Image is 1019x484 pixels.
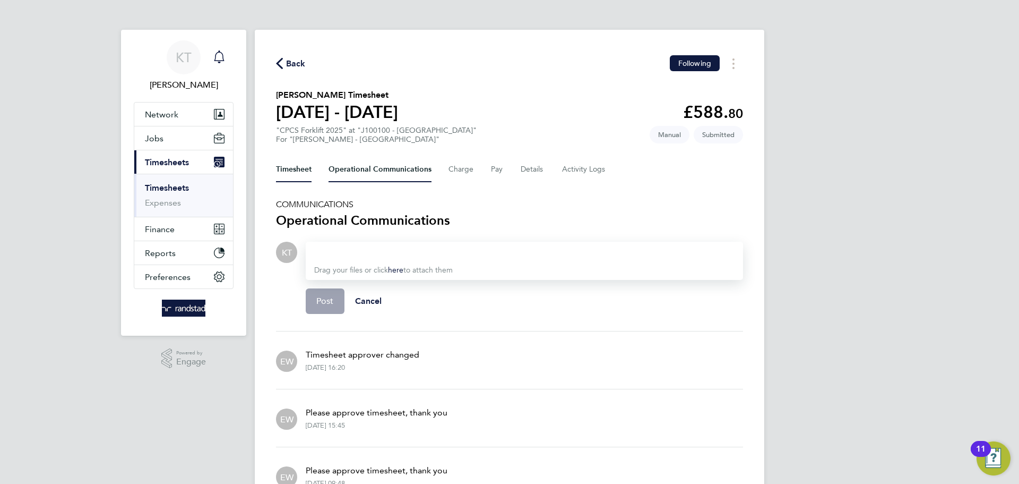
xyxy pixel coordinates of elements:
button: Jobs [134,126,233,150]
span: Preferences [145,272,191,282]
h1: [DATE] - [DATE] [276,101,398,123]
div: For "[PERSON_NAME] - [GEOGRAPHIC_DATA]" [276,135,477,144]
a: here [388,266,403,275]
h2: [PERSON_NAME] Timesheet [276,89,398,101]
span: 80 [728,106,743,121]
span: EW [280,413,293,425]
button: Following [670,55,720,71]
a: Powered byEngage [161,349,206,369]
button: Network [134,103,233,126]
span: EW [280,355,293,367]
button: Operational Communications [329,157,431,182]
a: Go to home page [134,300,234,317]
span: Finance [145,224,175,234]
span: Cancel [355,296,382,306]
button: Activity Logs [562,157,607,182]
h5: COMMUNICATIONS [276,199,743,210]
button: Finance [134,217,233,241]
button: Cancel [344,288,393,314]
span: EW [280,471,293,483]
span: Reports [145,248,176,258]
span: Engage [176,358,206,367]
span: This timesheet is Submitted. [694,126,743,143]
div: Kieran Trotter [276,242,297,263]
button: Timesheet [276,157,312,182]
p: Please approve timesheet, thank you [306,464,447,477]
div: "CPCS Forklift 2025" at "J100100 - [GEOGRAPHIC_DATA]" [276,126,477,144]
button: Preferences [134,265,233,288]
button: Open Resource Center, 11 new notifications [977,441,1011,475]
span: Drag your files or click to attach them [314,266,453,275]
span: Jobs [145,133,163,143]
span: Kieran Trotter [134,79,234,91]
span: This timesheet was manually created. [650,126,689,143]
span: KT [176,50,192,64]
p: Please approve timesheet, thank you [306,406,447,419]
app-decimal: £588. [683,102,743,122]
h3: Operational Communications [276,212,743,229]
div: Emma Wells [276,409,297,430]
button: Timesheets Menu [724,55,743,72]
img: randstad-logo-retina.png [162,300,206,317]
button: Reports [134,241,233,265]
span: KT [282,247,292,258]
p: Timesheet approver changed [306,349,419,361]
button: Timesheets [134,150,233,174]
button: Charge [448,157,474,182]
a: Expenses [145,198,181,208]
div: Emma Wells [276,351,297,372]
button: Pay [491,157,504,182]
span: Timesheets [145,157,189,167]
button: Back [276,57,306,70]
span: Powered by [176,349,206,358]
span: Back [286,57,306,70]
span: Following [678,58,711,68]
nav: Main navigation [121,30,246,336]
div: [DATE] 16:20 [306,363,345,372]
a: KT[PERSON_NAME] [134,40,234,91]
a: Timesheets [145,183,189,193]
div: 11 [976,449,986,463]
span: Network [145,109,178,120]
div: [DATE] 15:45 [306,421,345,430]
div: Timesheets [134,174,233,217]
button: Details [521,157,545,182]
